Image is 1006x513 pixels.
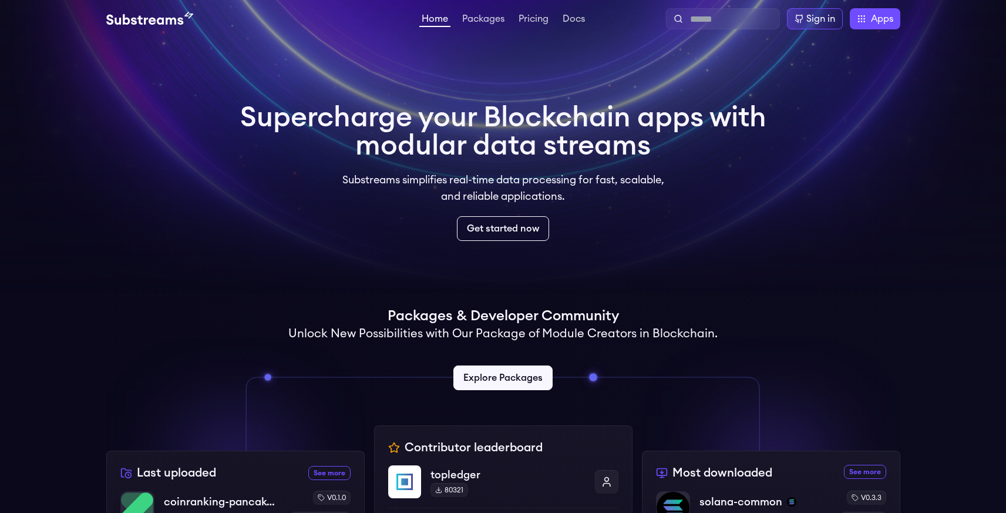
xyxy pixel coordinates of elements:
[844,465,886,479] a: See more most downloaded packages
[787,497,796,507] img: solana
[388,465,421,498] img: topledger
[457,216,549,241] a: Get started now
[453,366,553,390] a: Explore Packages
[388,465,618,508] a: topledgertopledger80321
[308,466,351,480] a: See more recently uploaded packages
[334,172,672,204] p: Substreams simplifies real-time data processing for fast, scalable, and reliable applications.
[516,14,551,26] a: Pricing
[430,467,586,483] p: topledger
[419,14,450,27] a: Home
[288,326,718,342] h2: Unlock New Possibilities with Our Package of Module Creators in Blockchain.
[240,103,766,160] h1: Supercharge your Blockchain apps with modular data streams
[871,12,893,26] span: Apps
[106,12,193,26] img: Substream's logo
[699,494,782,510] p: solana-common
[460,14,507,26] a: Packages
[388,307,619,326] h1: Packages & Developer Community
[164,494,281,510] p: coinranking-pancakeswap-v3-forks
[787,8,843,29] a: Sign in
[806,12,835,26] div: Sign in
[560,14,587,26] a: Docs
[430,483,468,497] div: 80321
[847,491,886,505] div: v0.3.3
[313,491,351,505] div: v0.1.0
